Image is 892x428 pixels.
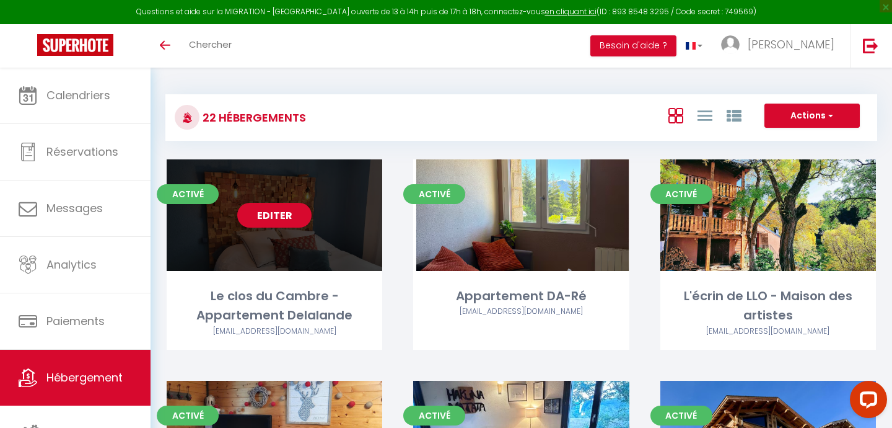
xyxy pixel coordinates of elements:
img: logout [863,38,878,53]
a: ... [PERSON_NAME] [712,24,850,68]
span: Activé [403,184,465,204]
a: Vue en Liste [697,105,712,125]
span: Réservations [46,144,118,159]
span: [PERSON_NAME] [748,37,834,52]
span: Paiements [46,313,105,329]
span: Hébergement [46,370,123,385]
img: ... [721,35,740,54]
div: Appartement DA-Ré [413,287,629,306]
span: Activé [650,184,712,204]
span: Messages [46,200,103,216]
span: Activé [157,184,219,204]
a: Chercher [180,24,241,68]
a: Vue par Groupe [727,105,741,125]
a: Vue en Box [668,105,683,125]
div: Airbnb [167,326,382,337]
span: Activé [157,406,219,426]
a: Editer [484,203,558,228]
a: Editer [237,203,312,228]
div: Airbnb [413,306,629,318]
span: Activé [403,406,465,426]
a: en cliquant ici [545,6,597,17]
iframe: LiveChat chat widget [840,376,892,428]
div: L'écrin de LLO - Maison des artistes [660,287,876,326]
span: Chercher [189,38,232,51]
span: Activé [650,406,712,426]
div: Le clos du Cambre - Appartement Delalande [167,287,382,326]
a: Editer [731,203,805,228]
button: Besoin d'aide ? [590,35,676,56]
span: Calendriers [46,87,110,103]
img: Super Booking [37,34,113,56]
span: Analytics [46,257,97,272]
div: Airbnb [660,326,876,337]
button: Actions [764,104,860,128]
h3: 22 Hébergements [199,104,306,132]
